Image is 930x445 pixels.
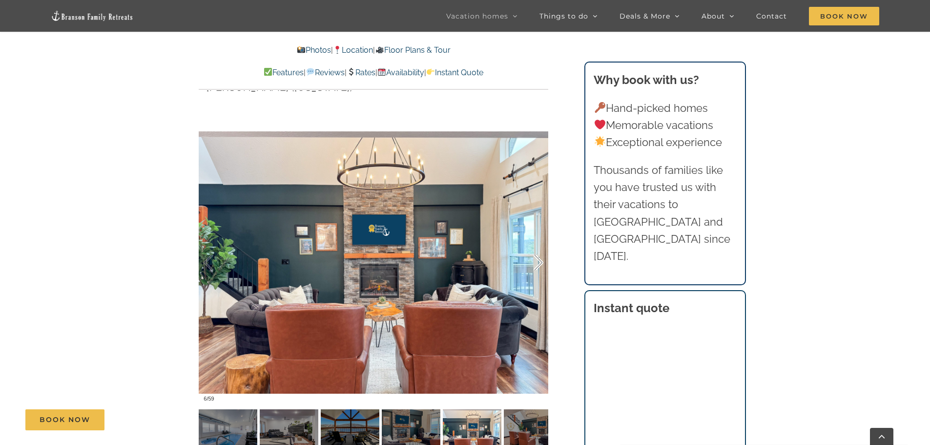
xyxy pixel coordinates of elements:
span: Deals & More [620,13,670,20]
p: Hand-picked homes Memorable vacations Exceptional experience [594,100,736,151]
span: Book Now [809,7,879,25]
img: 🎥 [376,46,384,54]
img: 💲 [347,68,355,76]
span: Contact [756,13,787,20]
a: Instant Quote [426,68,483,77]
img: 💬 [307,68,314,76]
a: Book Now [25,409,104,430]
img: 📆 [378,68,386,76]
a: Rates [347,68,375,77]
span: About [702,13,725,20]
a: Location [333,45,373,55]
img: 📍 [333,46,341,54]
p: Thousands of families like you have trusted us with their vacations to [GEOGRAPHIC_DATA] and [GEO... [594,162,736,265]
span: Book Now [40,416,90,424]
a: Photos [297,45,331,55]
img: 🌟 [595,136,605,147]
img: 👉 [427,68,434,76]
a: Reviews [306,68,344,77]
img: Branson Family Retreats Logo [51,10,134,21]
img: 📸 [297,46,305,54]
a: Features [264,68,304,77]
img: 🔑 [595,102,605,113]
img: ✅ [264,68,272,76]
strong: Instant quote [594,301,669,315]
p: | | [199,44,548,57]
h3: Why book with us? [594,71,736,89]
a: Floor Plans & Tour [375,45,450,55]
span: Things to do [539,13,588,20]
span: Vacation homes [446,13,508,20]
p: | | | | [199,66,548,79]
img: ❤️ [595,119,605,130]
a: Availability [377,68,424,77]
